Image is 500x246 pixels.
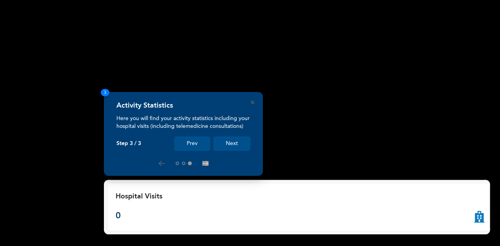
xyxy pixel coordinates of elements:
button: Next [213,136,250,151]
p: Hospital Visits [116,191,162,202]
h4: Activity Statistics [116,101,173,110]
button: Close [251,101,254,104]
span: 3 [101,89,109,96]
button: Prev [174,136,210,151]
p: 0 [116,210,162,223]
p: Here you will find your activity statistics including your hospital visits (including telemedicin... [116,115,250,130]
p: Step 3 / 3 [116,140,141,147]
